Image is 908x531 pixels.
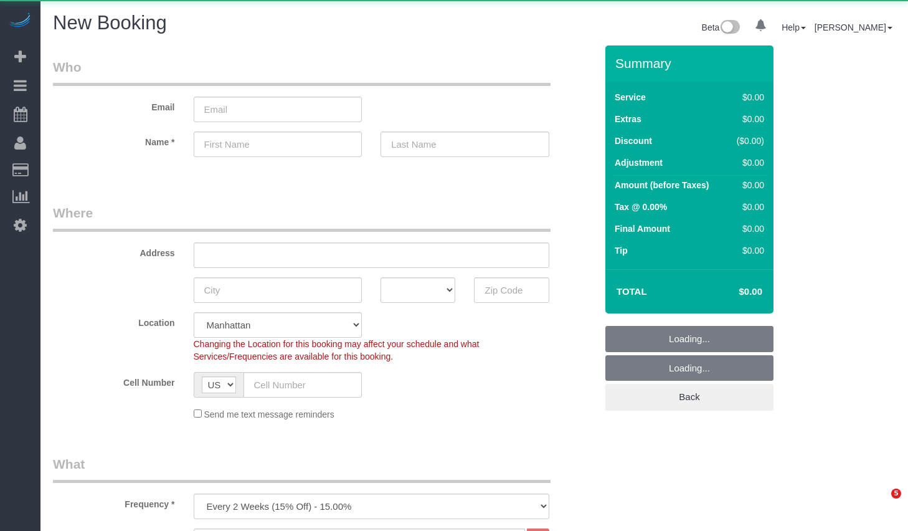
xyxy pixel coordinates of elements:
[731,222,764,235] div: $0.00
[615,135,652,147] label: Discount
[615,91,646,103] label: Service
[731,156,764,169] div: $0.00
[782,22,806,32] a: Help
[615,156,663,169] label: Adjustment
[7,12,32,30] img: Automaid Logo
[53,455,551,483] legend: What
[44,312,184,329] label: Location
[44,372,184,389] label: Cell Number
[615,179,709,191] label: Amount (before Taxes)
[605,384,773,410] a: Back
[891,489,901,499] span: 5
[194,132,362,157] input: First Name
[731,91,764,103] div: $0.00
[53,58,551,86] legend: Who
[731,135,764,147] div: ($0.00)
[44,97,184,113] label: Email
[194,339,480,361] span: Changing the Location for this booking may affect your schedule and what Services/Frequencies are...
[194,277,362,303] input: City
[44,132,184,148] label: Name *
[204,409,334,419] span: Send me text message reminders
[719,20,740,36] img: New interface
[244,372,362,398] input: Cell Number
[53,12,167,34] span: New Booking
[731,201,764,213] div: $0.00
[615,56,767,70] h3: Summary
[731,244,764,257] div: $0.00
[44,494,184,510] label: Frequency *
[866,489,896,519] iframe: Intercom live chat
[617,286,647,297] strong: Total
[702,287,762,297] h4: $0.00
[615,222,670,235] label: Final Amount
[615,201,667,213] label: Tax @ 0.00%
[702,22,740,32] a: Beta
[615,244,628,257] label: Tip
[194,97,362,122] input: Email
[53,204,551,232] legend: Where
[615,113,641,125] label: Extras
[474,277,549,303] input: Zip Code
[44,242,184,259] label: Address
[731,179,764,191] div: $0.00
[731,113,764,125] div: $0.00
[815,22,892,32] a: [PERSON_NAME]
[381,132,549,157] input: Last Name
